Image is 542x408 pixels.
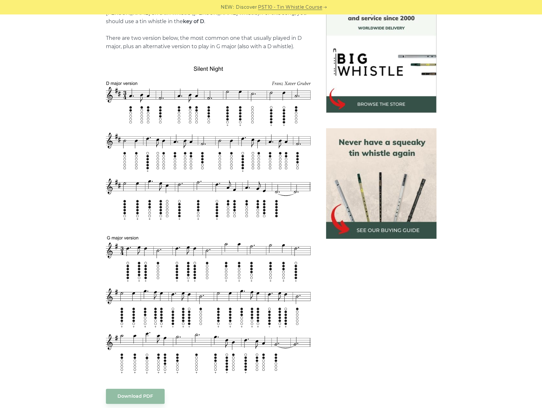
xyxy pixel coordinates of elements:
[221,4,234,11] span: NEW:
[106,389,165,404] a: Download PDF
[106,1,311,51] p: Sheet music notes and tab to play the , a popular Christmas [PERSON_NAME] on a tin whistle ([PERS...
[326,128,436,239] img: tin whistle buying guide
[236,4,257,11] span: Discover
[183,18,204,24] strong: key of D
[326,2,436,113] img: BigWhistle Tin Whistle Store
[258,4,322,11] a: PST10 - Tin Whistle Course
[106,64,311,376] img: Silent Night Tin Whistle Tab & Sheet Music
